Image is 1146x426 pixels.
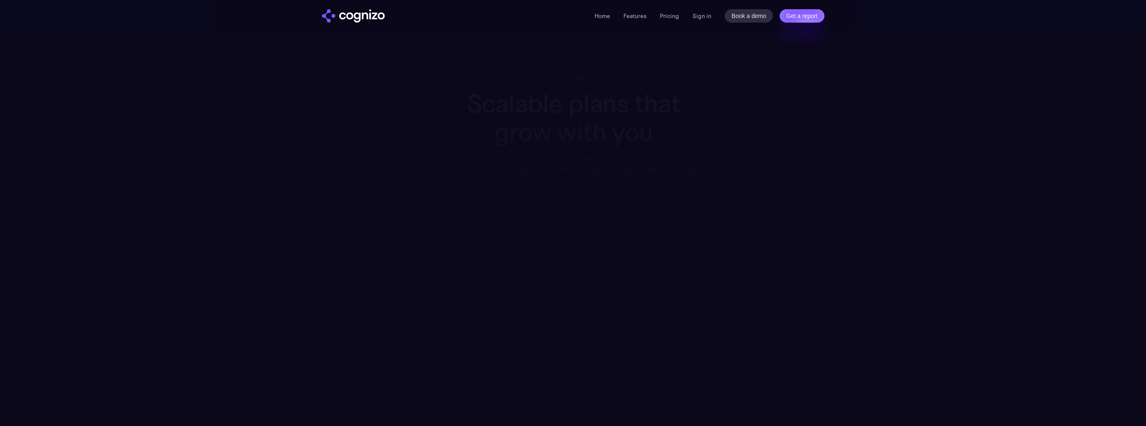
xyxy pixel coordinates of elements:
a: Home [595,12,610,20]
a: Features [623,12,646,20]
a: Book a demo [725,9,773,23]
div: Pricing [564,73,583,81]
img: cognizo logo [322,9,385,23]
a: home [322,9,385,23]
h1: Scalable plans that grow with you [438,90,708,147]
a: Pricing [660,12,679,20]
a: Get a report [780,9,824,23]
div: Turn AI search into a primary acquisition channel with deep analytics focused on action. Our ente... [438,153,708,175]
a: Sign in [693,11,711,21]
